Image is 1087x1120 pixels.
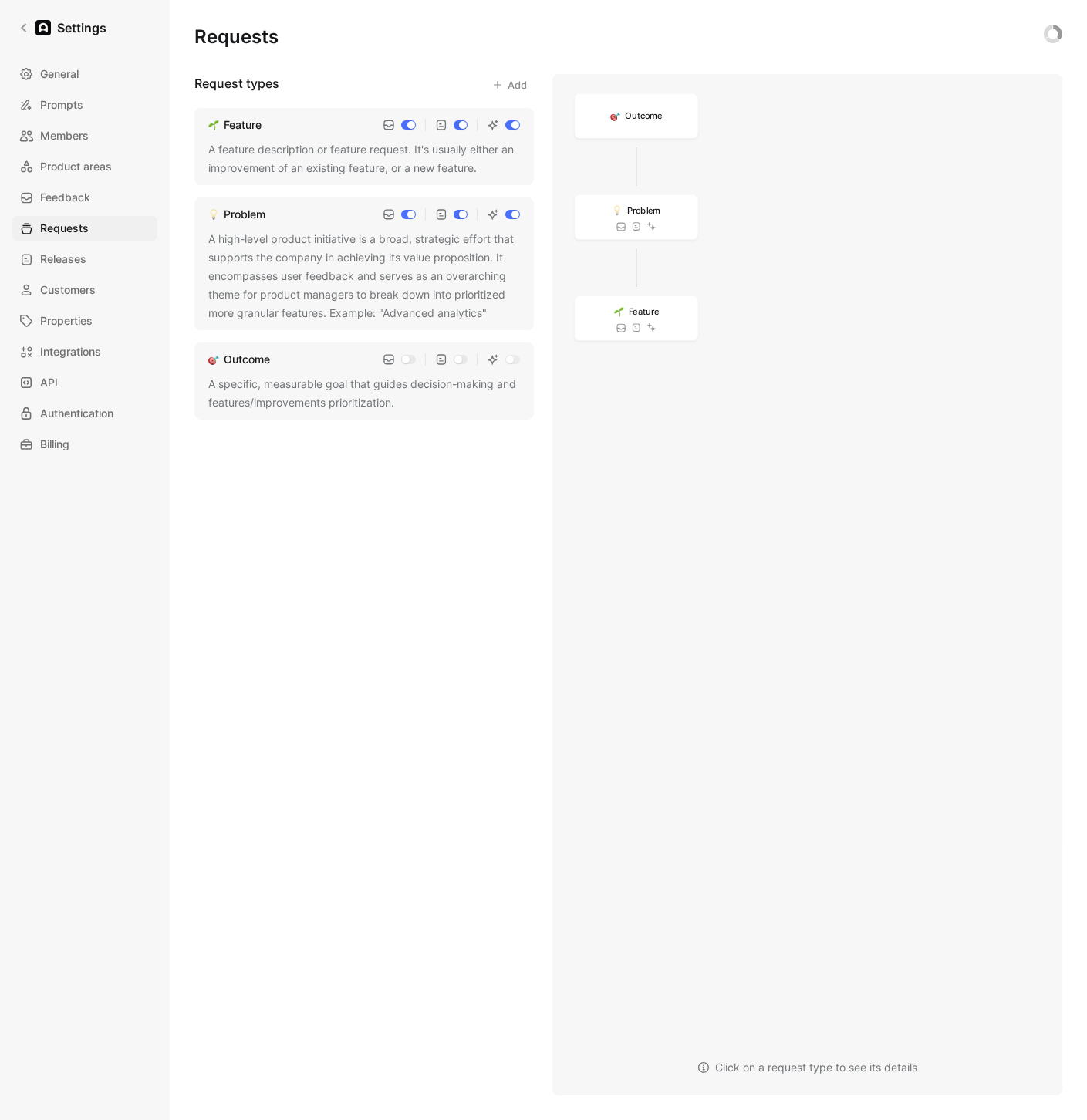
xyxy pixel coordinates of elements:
a: Members [12,123,157,148]
a: Prompts [12,93,157,117]
div: Problem [224,205,265,224]
span: Feedback [40,188,90,207]
span: General [40,65,79,83]
span: API [40,373,58,392]
a: General [12,62,157,86]
img: 💡 [613,205,623,215]
a: Releases [12,247,157,272]
div: Click on a request type to see its details [697,1058,918,1077]
span: Feature [629,304,659,319]
span: Authentication [40,404,113,423]
div: A feature description or feature request. It's usually either an improvement of an existing featu... [208,140,520,177]
span: Billing [40,435,69,454]
a: Authentication [12,401,157,426]
span: Properties [40,312,93,330]
img: 🌱 [208,120,219,130]
img: 🎯 [610,111,620,121]
span: Requests [40,219,89,238]
button: Add [485,74,534,96]
a: Feedback [12,185,157,210]
div: A high-level product initiative is a broad, strategic effort that supports the company in achievi... [208,230,520,322]
a: Integrations [12,339,157,364]
span: Prompts [40,96,83,114]
span: Problem [627,203,660,218]
div: A specific, measurable goal that guides decision-making and features/improvements prioritization. [208,375,520,412]
span: Product areas [40,157,112,176]
a: Billing [12,432,157,457]
a: Customers [12,278,157,302]
span: Customers [40,281,96,299]
a: Requests [12,216,157,241]
span: Integrations [40,342,101,361]
h1: Requests [194,25,279,49]
div: Outcome [224,350,270,369]
span: Releases [40,250,86,268]
a: Properties [12,309,157,333]
h1: Settings [57,19,106,37]
a: 💡Problem [205,205,268,224]
a: 💡Problem [575,195,698,240]
a: Settings [12,12,113,43]
a: 🌱Feature [205,116,265,134]
span: Outcome [625,109,662,123]
a: API [12,370,157,395]
a: 🎯Outcome [575,94,698,139]
img: 💡 [208,209,219,220]
a: 🎯Outcome [205,350,273,369]
img: 🎯 [208,354,219,365]
a: 🌱Feature [575,296,698,341]
a: Product areas [12,154,157,179]
img: 🌱 [614,306,624,316]
h3: Request types [194,74,279,96]
div: Feature [224,116,262,134]
span: Members [40,127,89,145]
